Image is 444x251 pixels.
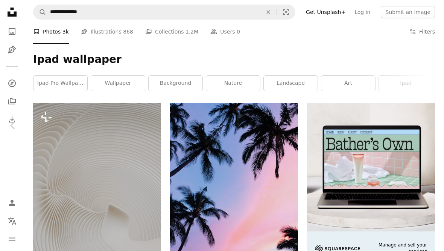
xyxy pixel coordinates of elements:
[381,6,435,18] button: Submit an image
[206,76,260,91] a: nature
[81,20,133,44] a: Illustrations 868
[33,53,435,66] h1: Ipad wallpaper
[5,24,20,39] a: Photos
[350,6,375,18] a: Log in
[307,103,435,231] img: file-1707883121023-8e3502977149image
[5,42,20,57] a: Illustrations
[5,231,20,246] button: Menu
[210,20,240,44] a: Users 0
[33,5,295,20] form: Find visuals sitewide
[277,5,295,19] button: Visual search
[264,76,318,91] a: landscape
[5,213,20,228] button: Language
[33,76,87,91] a: ipad pro wallpaper
[123,28,133,36] span: 868
[379,76,433,91] a: ipad
[170,196,298,202] a: low-angle photography coconut trees during golden hour
[418,89,444,162] a: Next
[321,76,375,91] a: art
[5,76,20,91] a: Explore
[91,76,145,91] a: wallpaper
[33,196,161,202] a: a white circular object with a white background
[33,5,46,19] button: Search Unsplash
[301,6,350,18] a: Get Unsplash+
[186,28,198,36] span: 1.2M
[5,195,20,210] a: Log in / Sign up
[237,28,240,36] span: 0
[409,20,435,44] button: Filters
[145,20,198,44] a: Collections 1.2M
[149,76,202,91] a: background
[260,5,277,19] button: Clear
